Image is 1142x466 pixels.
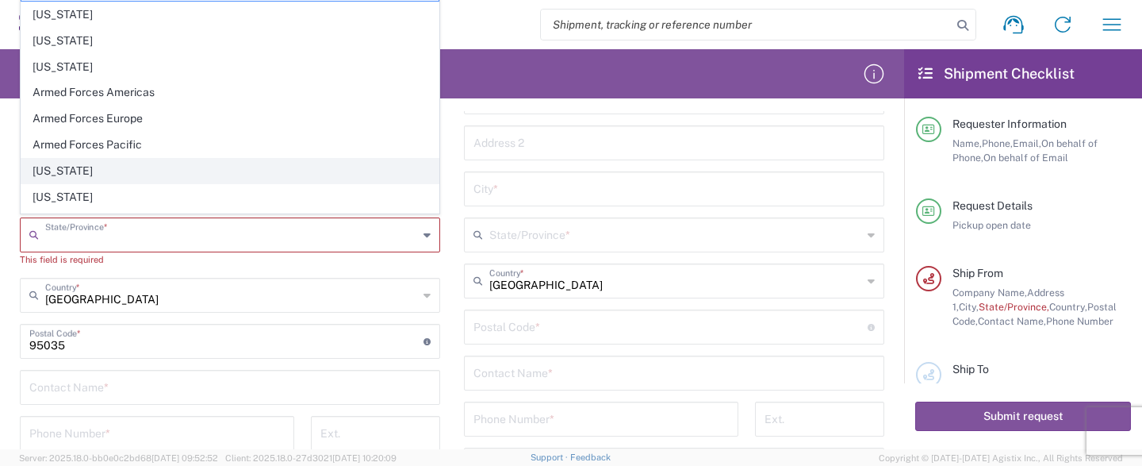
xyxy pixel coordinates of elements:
span: State/Province, [979,301,1049,313]
span: Armed Forces Pacific [21,133,439,157]
span: Email, [1013,137,1041,149]
span: Copyright © [DATE]-[DATE] Agistix Inc., All Rights Reserved [879,451,1123,465]
span: [DATE] 10:20:09 [332,453,397,463]
span: [US_STATE] [21,185,439,210]
span: Requester Information [952,117,1067,130]
input: Shipment, tracking or reference number [541,10,952,40]
span: Client: 2025.18.0-27d3021 [225,453,397,463]
span: Contact Name, [978,315,1046,327]
span: City, [959,301,979,313]
span: On behalf of Email [983,152,1068,164]
span: Phone, [982,137,1013,149]
a: Support [531,453,570,462]
span: [DATE] 09:52:52 [151,453,218,463]
span: Name, [952,137,982,149]
span: Request Details [952,199,1033,212]
span: Server: 2025.18.0-bb0e0c2bd68 [19,453,218,463]
button: Submit request [915,402,1131,431]
span: Pickup open date [952,219,1031,231]
h2: Shipment Checklist [918,64,1075,83]
span: Ship To [952,363,989,375]
h2: Shipment Request [19,64,142,83]
span: Armed Forces Europe [21,106,439,131]
span: [US_STATE] [21,210,439,235]
span: Phone Number [1046,315,1113,327]
span: Company Name, [952,287,1027,298]
a: Feedback [570,453,611,462]
span: [US_STATE] [21,159,439,183]
div: This field is required [20,252,440,267]
span: Company Name, [952,383,1027,395]
span: Ship From [952,267,1003,279]
span: Country, [1049,301,1087,313]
